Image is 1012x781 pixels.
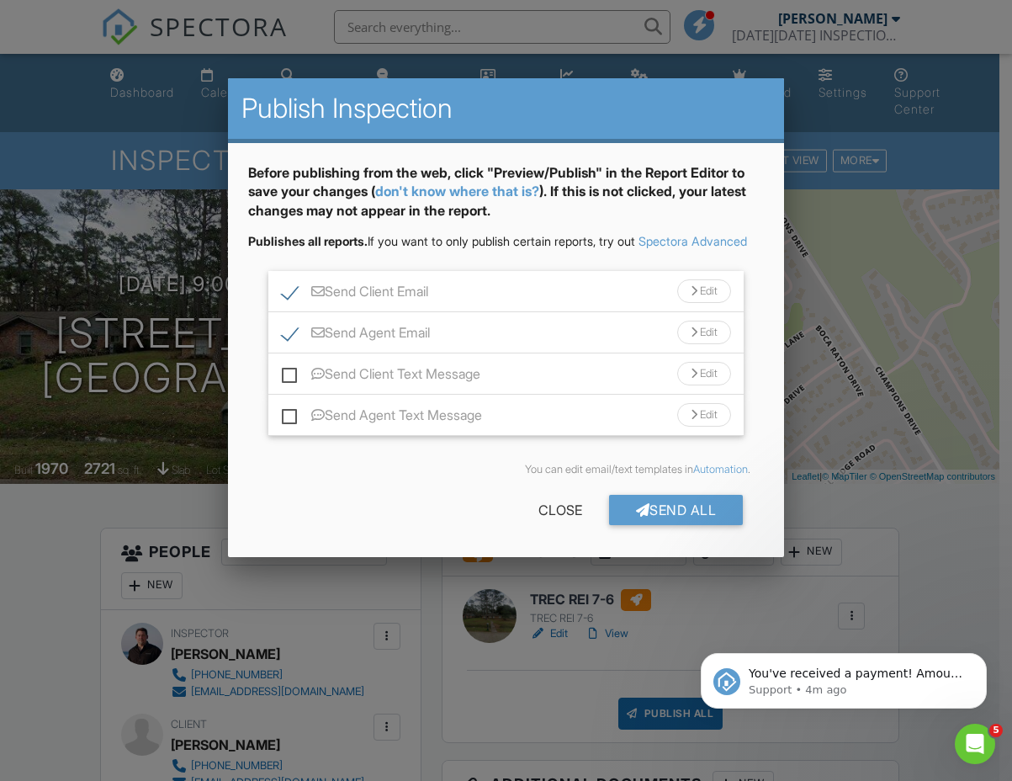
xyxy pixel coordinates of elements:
[248,163,765,233] div: Before publishing from the web, click "Preview/Publish" in the Report Editor to save your changes...
[677,279,731,303] div: Edit
[677,362,731,385] div: Edit
[693,463,748,476] a: Automation
[955,724,995,764] iframe: Intercom live chat
[638,234,747,248] a: Spectora Advanced
[241,92,771,125] h2: Publish Inspection
[282,366,480,387] label: Send Client Text Message
[609,495,744,525] div: Send All
[248,234,635,248] span: If you want to only publish certain reports, try out
[282,325,430,346] label: Send Agent Email
[989,724,1003,737] span: 5
[262,463,751,476] div: You can edit email/text templates in .
[248,234,368,248] strong: Publishes all reports.
[282,284,428,305] label: Send Client Email
[375,183,539,199] a: don't know where that is?
[677,321,731,344] div: Edit
[676,618,1012,736] iframe: Intercom notifications message
[511,495,609,525] div: Close
[282,407,482,428] label: Send Agent Text Message
[677,403,731,427] div: Edit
